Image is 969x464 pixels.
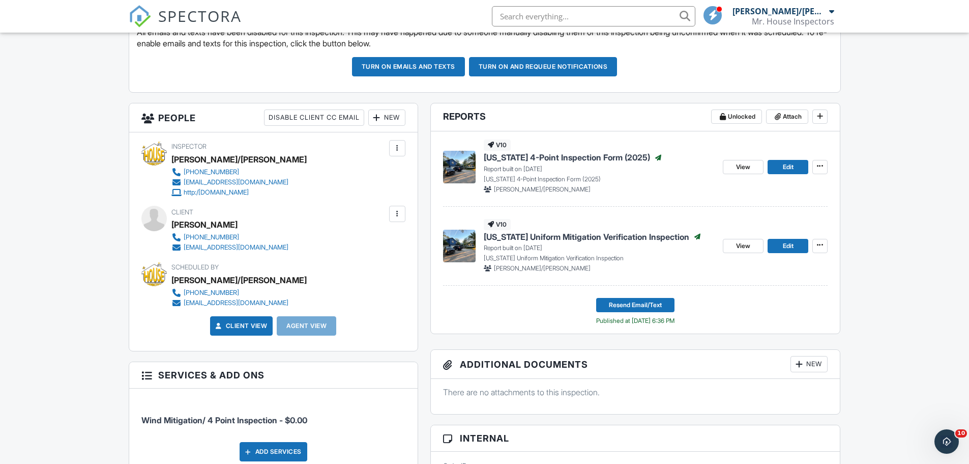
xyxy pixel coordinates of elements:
p: There are no attachments to this inspection. [443,387,828,398]
div: [PERSON_NAME] [171,217,238,232]
div: Add Services [240,442,307,461]
iframe: Intercom live chat [934,429,959,454]
h3: Services & Add ons [129,362,418,389]
h3: Additional Documents [431,350,840,379]
div: [EMAIL_ADDRESS][DOMAIN_NAME] [184,299,288,307]
div: Mr. House Inspectors [752,16,834,26]
p: All emails and texts have been disabled for this inspection. This may have happened due to someon... [137,26,833,49]
div: New [790,356,828,372]
span: SPECTORA [158,5,242,26]
a: [PHONE_NUMBER] [171,232,288,242]
img: The Best Home Inspection Software - Spectora [129,5,151,28]
a: [PHONE_NUMBER] [171,167,299,177]
span: 10 [955,429,967,438]
div: [PHONE_NUMBER] [184,233,239,241]
button: Turn on emails and texts [352,57,465,76]
div: [EMAIL_ADDRESS][DOMAIN_NAME] [184,178,288,186]
input: Search everything... [492,6,695,26]
a: [EMAIL_ADDRESS][DOMAIN_NAME] [171,242,288,253]
a: [PHONE_NUMBER] [171,288,299,298]
a: [EMAIL_ADDRESS][DOMAIN_NAME] [171,177,299,187]
h3: People [129,103,418,132]
div: [PHONE_NUMBER] [184,168,239,176]
div: Disable Client CC Email [264,110,364,126]
div: New [368,110,405,126]
a: Client View [214,321,268,331]
div: [PERSON_NAME]/[PERSON_NAME] [732,6,827,16]
button: Turn on and Requeue Notifications [469,57,618,76]
span: Scheduled By [171,263,219,271]
span: Wind Mitigation/ 4 Point Inspection - $0.00 [141,415,307,425]
a: [EMAIL_ADDRESS][DOMAIN_NAME] [171,298,299,308]
div: [PERSON_NAME]/[PERSON_NAME] [171,272,307,288]
h3: Internal [431,425,840,452]
div: http:/[DOMAIN_NAME] [184,188,249,197]
div: [PERSON_NAME]/[PERSON_NAME] [171,152,307,167]
span: Inspector [171,143,207,150]
span: Client [171,208,193,216]
div: [EMAIL_ADDRESS][DOMAIN_NAME] [184,243,288,252]
a: SPECTORA [129,14,242,35]
div: [PHONE_NUMBER] [184,289,239,297]
li: Service: Wind Mitigation/ 4 Point Inspection [141,396,405,434]
a: http:/[DOMAIN_NAME] [171,187,299,198]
